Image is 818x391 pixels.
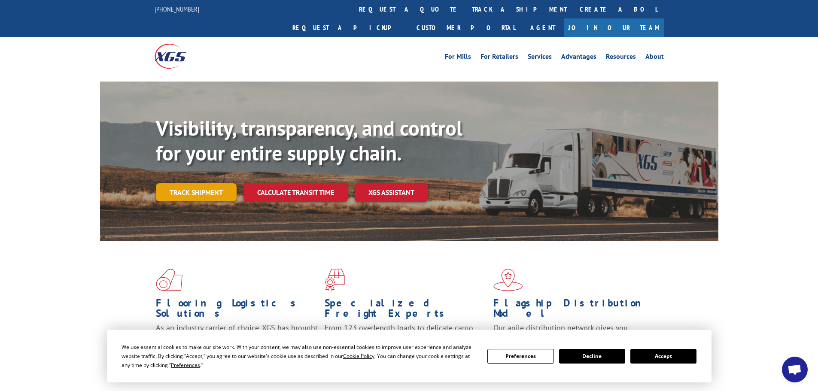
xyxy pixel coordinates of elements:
a: Advantages [561,53,596,63]
a: Services [528,53,552,63]
a: For Mills [445,53,471,63]
h1: Specialized Freight Experts [325,298,487,323]
span: Preferences [171,361,200,369]
button: Accept [630,349,696,364]
span: Cookie Policy [343,352,374,360]
div: Cookie Consent Prompt [107,330,712,382]
span: Our agile distribution network gives you nationwide inventory management on demand. [493,323,651,343]
a: Calculate transit time [243,183,348,202]
b: Visibility, transparency, and control for your entire supply chain. [156,115,462,166]
div: We use essential cookies to make our site work. With your consent, we may also use non-essential ... [122,343,477,370]
a: For Retailers [480,53,518,63]
a: Resources [606,53,636,63]
a: Agent [522,18,564,37]
img: xgs-icon-focused-on-flooring-red [325,269,345,291]
a: XGS ASSISTANT [355,183,428,202]
span: As an industry carrier of choice, XGS has brought innovation and dedication to flooring logistics... [156,323,318,353]
a: Join Our Team [564,18,664,37]
img: xgs-icon-total-supply-chain-intelligence-red [156,269,182,291]
a: Customer Portal [410,18,522,37]
a: [PHONE_NUMBER] [155,5,199,13]
button: Decline [559,349,625,364]
img: xgs-icon-flagship-distribution-model-red [493,269,523,291]
a: Track shipment [156,183,237,201]
h1: Flooring Logistics Solutions [156,298,318,323]
a: Request a pickup [286,18,410,37]
a: About [645,53,664,63]
button: Preferences [487,349,553,364]
p: From 123 overlength loads to delicate cargo, our experienced staff knows the best way to move you... [325,323,487,361]
h1: Flagship Distribution Model [493,298,656,323]
div: Open chat [782,357,808,382]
